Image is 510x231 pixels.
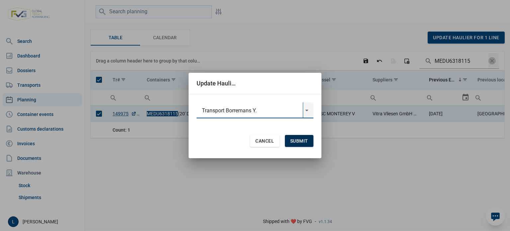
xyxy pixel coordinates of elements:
input: Haulier [197,102,303,118]
div: Submit [285,135,313,147]
span: Cancel [255,138,274,144]
span: Submit [290,138,308,144]
div: Update Haulier [197,79,236,87]
div: Select [303,102,311,118]
div: Cancel [250,135,279,147]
